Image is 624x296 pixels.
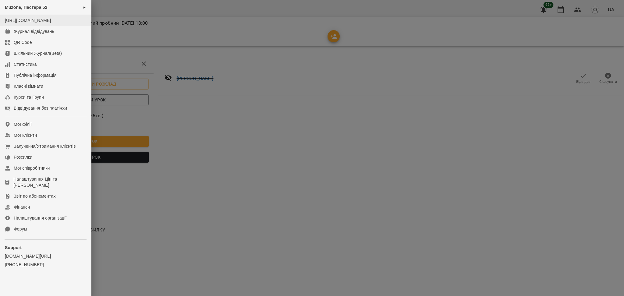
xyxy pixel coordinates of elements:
[5,262,86,268] a: [PHONE_NUMBER]
[14,132,37,138] div: Мої клієнти
[14,61,37,67] div: Статистика
[14,105,67,111] div: Відвідування без платіжки
[14,121,32,127] div: Мої філії
[5,245,86,251] p: Support
[83,5,86,10] span: ►
[13,176,86,188] div: Налаштування Цін та [PERSON_NAME]
[14,193,56,199] div: Звіт по абонементах
[5,18,51,23] a: [URL][DOMAIN_NAME]
[14,215,67,221] div: Налаштування організації
[14,204,30,210] div: Фінанси
[14,50,62,56] div: Шкільний Журнал(Beta)
[14,143,76,149] div: Залучення/Утримання клієнтів
[5,253,86,259] a: [DOMAIN_NAME][URL]
[14,28,54,34] div: Журнал відвідувань
[14,165,50,171] div: Мої співробітники
[14,83,43,89] div: Класні кімнати
[5,5,48,10] span: Muzone, Пастера 52
[14,94,44,100] div: Курси та Групи
[14,39,32,45] div: QR Code
[14,154,32,160] div: Розсилки
[14,226,27,232] div: Форум
[14,72,56,78] div: Публічна інформація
